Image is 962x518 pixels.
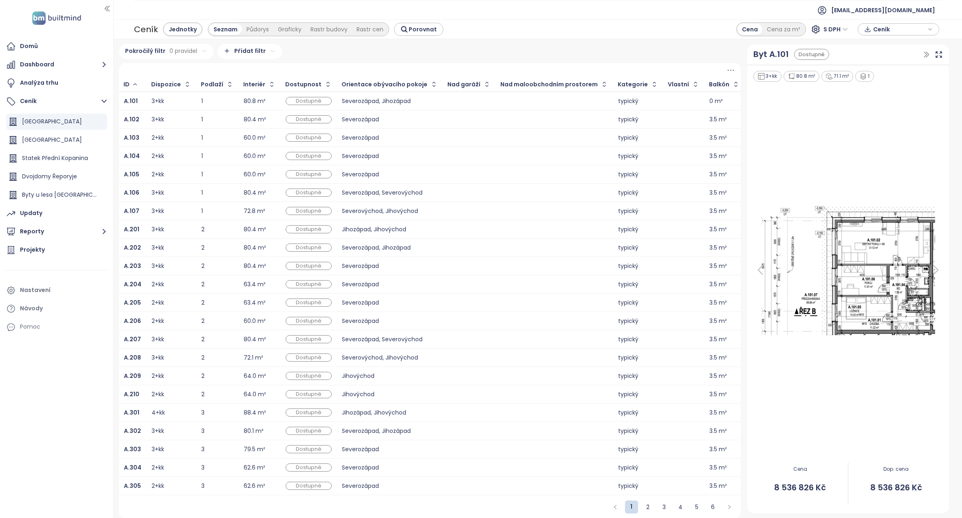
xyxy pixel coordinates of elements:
a: 5 [691,501,703,513]
div: Dostupné [286,262,332,270]
div: 3.5 m² [709,410,727,415]
div: 1 [201,154,233,159]
div: Dostupné [286,207,332,215]
div: 3+kk [152,245,164,250]
div: Ceník [134,22,158,37]
div: 2 [201,245,233,250]
div: 2 [201,300,233,305]
div: 80.1 m² [244,428,264,434]
b: A.305 [124,482,141,490]
div: Dvojdomy Řeporyje [6,169,107,185]
div: 0 m² [709,99,723,104]
div: typický [618,337,658,342]
div: 3.5 m² [709,282,727,287]
div: 3.5 m² [709,245,727,250]
a: A.104 [124,154,140,159]
div: typický [618,117,658,122]
div: typický [618,355,658,360]
div: Dostupné [286,408,332,417]
div: Jihozápad, Jihovýchod [342,227,438,232]
div: 1 [201,172,233,177]
li: 5 [690,500,703,514]
div: Rastr cen [352,24,388,35]
div: 3+kk [152,428,164,434]
div: button [862,23,935,35]
div: 64.0 m² [244,373,266,379]
b: A.209 [124,372,141,380]
b: A.101 [124,97,138,105]
div: Cena za m² [762,24,805,35]
a: A.304 [124,465,141,470]
span: [EMAIL_ADDRESS][DOMAIN_NAME] [831,0,935,20]
div: 1 [201,209,233,214]
b: A.203 [124,262,141,270]
div: typický [618,300,658,305]
div: 1 [201,99,233,104]
span: Statek Přední Kopanina [22,154,88,162]
b: A.205 [124,299,141,307]
span: S DPH [823,23,848,35]
div: Dostupné [286,299,332,307]
div: 62.6 m² [244,465,265,470]
a: 2 [642,501,654,513]
div: Severozápad [342,483,438,489]
button: right [723,500,736,514]
a: A.105 [124,172,139,177]
a: 6 [707,501,719,513]
span: Dop. cena [848,465,944,473]
img: Floor plan [752,203,944,338]
div: Jihovýchod [342,392,438,397]
li: 1 [625,500,638,514]
a: A.206 [124,318,141,324]
div: Dostupné [286,244,332,252]
div: 2+kk [152,465,164,470]
b: A.304 [124,463,141,472]
b: A.106 [124,189,139,197]
div: Vlastní [668,82,689,87]
div: Severozápad [342,263,438,269]
div: Dostupné [286,353,332,362]
div: typický [618,172,658,177]
b: A.210 [124,390,139,398]
div: Pomoc [4,319,109,335]
div: Analýza trhu [20,78,58,88]
div: Dostupné [286,170,332,179]
span: Cena [752,465,848,473]
div: 4+kk [152,410,165,415]
div: 2+kk [152,300,164,305]
a: Nastavení [4,282,109,299]
div: 1 [201,135,233,140]
div: 60.0 m² [244,172,266,177]
a: A.101 [124,99,138,104]
button: Porovnat [394,23,443,36]
div: Updaty [20,208,42,218]
div: 80.8 m² [784,71,819,82]
b: A.105 [124,170,139,178]
div: Dostupné [286,335,332,344]
div: Severozápad [342,282,438,287]
a: 4 [674,501,687,513]
div: 2 [201,227,233,232]
div: 3.5 m² [709,135,727,140]
div: 3+kk [152,117,164,122]
div: typický [618,373,658,379]
div: Statek Přední Kopanina [6,150,107,167]
div: 63.4 m² [244,300,266,305]
span: 8 536 826 Kč [848,481,944,494]
a: A.209 [124,373,141,379]
div: 3.5 m² [709,190,727,195]
div: Severozápad [342,447,438,452]
div: 3 [201,428,233,434]
div: Kategorie [618,82,648,87]
div: 3.5 m² [709,465,727,470]
div: 88.4 m² [244,410,266,415]
div: Interiér [243,82,265,87]
div: Severozápad, Severovýchod [342,337,438,342]
div: typický [618,154,658,159]
div: Dostupné [286,463,332,472]
div: 2+kk [152,392,164,397]
div: ID [123,82,130,87]
div: [GEOGRAPHIC_DATA] [6,114,107,130]
a: A.103 [124,135,139,140]
div: 3+kk [753,71,782,82]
